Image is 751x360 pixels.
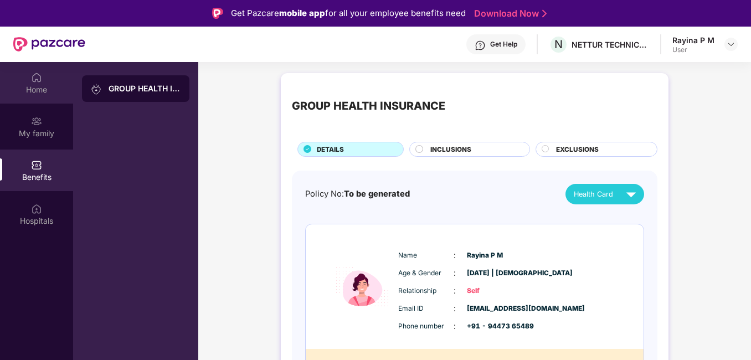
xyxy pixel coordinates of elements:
span: [DATE] | [DEMOGRAPHIC_DATA] [467,268,522,279]
img: svg+xml;base64,PHN2ZyB3aWR0aD0iMjAiIGhlaWdodD0iMjAiIHZpZXdCb3g9IjAgMCAyMCAyMCIgZmlsbD0ibm9uZSIgeG... [91,84,102,95]
div: GROUP HEALTH INSURANCE [292,97,445,115]
div: NETTUR TECHNICAL TRAINING FOUNDATION [572,39,649,50]
span: EXCLUSIONS [556,145,599,155]
span: Name [398,250,454,261]
span: Age & Gender [398,268,454,279]
span: : [454,249,456,261]
span: To be generated [344,189,410,199]
span: +91 - 94473 65489 [467,321,522,332]
span: INCLUSIONS [430,145,471,155]
img: Stroke [542,8,547,19]
div: Policy No: [305,188,410,200]
span: Relationship [398,286,454,296]
span: Rayina P M [467,250,522,261]
div: Rayina P M [672,35,714,45]
img: icon [329,240,395,334]
img: svg+xml;base64,PHN2ZyB4bWxucz0iaHR0cDovL3d3dy53My5vcmcvMjAwMC9zdmciIHZpZXdCb3g9IjAgMCAyNCAyNCIgd2... [621,184,641,204]
span: : [454,267,456,279]
img: svg+xml;base64,PHN2ZyBpZD0iSG9zcGl0YWxzIiB4bWxucz0iaHR0cDovL3d3dy53My5vcmcvMjAwMC9zdmciIHdpZHRoPS... [31,203,42,214]
img: svg+xml;base64,PHN2ZyBpZD0iRHJvcGRvd24tMzJ4MzIiIHhtbG5zPSJodHRwOi8vd3d3LnczLm9yZy8yMDAwL3N2ZyIgd2... [727,40,735,49]
span: Self [467,286,522,296]
span: Email ID [398,304,454,314]
div: Get Pazcare for all your employee benefits need [231,7,466,20]
img: Logo [212,8,223,19]
span: DETAILS [317,145,344,155]
span: : [454,320,456,332]
img: svg+xml;base64,PHN2ZyBpZD0iSGVscC0zMngzMiIgeG1sbnM9Imh0dHA6Ly93d3cudzMub3JnLzIwMDAvc3ZnIiB3aWR0aD... [475,40,486,51]
span: : [454,302,456,315]
button: Health Card [565,184,644,204]
span: Phone number [398,321,454,332]
div: Get Help [490,40,517,49]
strong: mobile app [279,8,325,18]
span: : [454,285,456,297]
div: User [672,45,714,54]
a: Download Now [474,8,543,19]
img: svg+xml;base64,PHN2ZyBpZD0iSG9tZSIgeG1sbnM9Imh0dHA6Ly93d3cudzMub3JnLzIwMDAvc3ZnIiB3aWR0aD0iMjAiIG... [31,72,42,83]
img: svg+xml;base64,PHN2ZyBpZD0iQmVuZWZpdHMiIHhtbG5zPSJodHRwOi8vd3d3LnczLm9yZy8yMDAwL3N2ZyIgd2lkdGg9Ij... [31,160,42,171]
span: Health Card [574,189,613,200]
span: [EMAIL_ADDRESS][DOMAIN_NAME] [467,304,522,314]
img: New Pazcare Logo [13,37,85,52]
div: GROUP HEALTH INSURANCE [109,83,181,94]
img: svg+xml;base64,PHN2ZyB3aWR0aD0iMjAiIGhlaWdodD0iMjAiIHZpZXdCb3g9IjAgMCAyMCAyMCIgZmlsbD0ibm9uZSIgeG... [31,116,42,127]
span: N [554,38,563,51]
